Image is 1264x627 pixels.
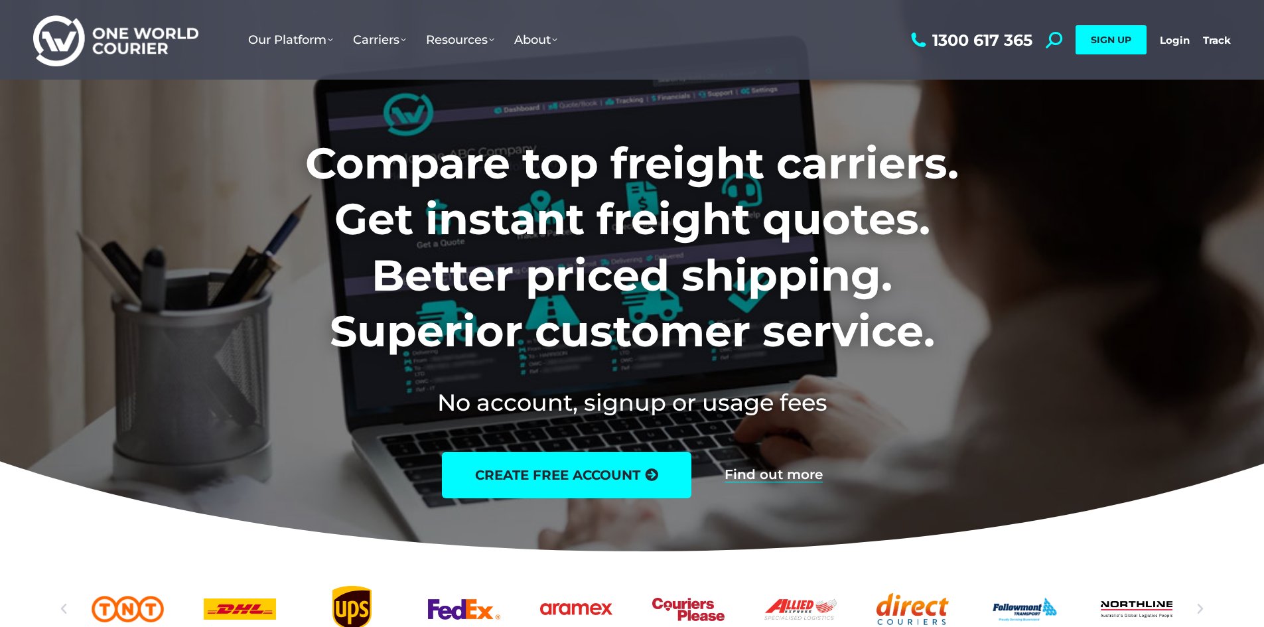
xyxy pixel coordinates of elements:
a: About [504,19,567,60]
a: Find out more [725,468,823,482]
a: SIGN UP [1076,25,1147,54]
img: One World Courier [33,13,198,67]
a: Login [1160,34,1190,46]
a: Our Platform [238,19,343,60]
h2: No account, signup or usage fees [218,386,1046,419]
a: Track [1203,34,1231,46]
span: Our Platform [248,33,333,47]
a: Resources [416,19,504,60]
span: About [514,33,557,47]
span: Carriers [353,33,406,47]
h1: Compare top freight carriers. Get instant freight quotes. Better priced shipping. Superior custom... [218,135,1046,360]
a: create free account [442,452,691,498]
a: 1300 617 365 [908,32,1032,48]
span: SIGN UP [1091,34,1131,46]
a: Carriers [343,19,416,60]
span: Resources [426,33,494,47]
